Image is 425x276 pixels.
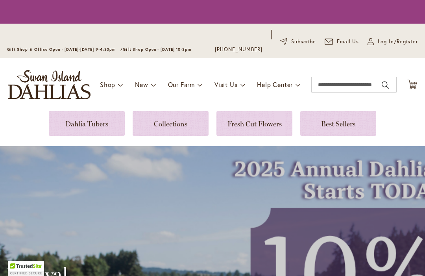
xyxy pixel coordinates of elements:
[135,80,148,89] span: New
[280,38,316,46] a: Subscribe
[7,47,123,52] span: Gift Shop & Office Open - [DATE]-[DATE] 9-4:30pm /
[8,70,91,99] a: store logo
[214,80,237,89] span: Visit Us
[325,38,359,46] a: Email Us
[382,79,389,91] button: Search
[100,80,115,89] span: Shop
[291,38,316,46] span: Subscribe
[123,47,191,52] span: Gift Shop Open - [DATE] 10-3pm
[378,38,418,46] span: Log In/Register
[368,38,418,46] a: Log In/Register
[215,46,262,54] a: [PHONE_NUMBER]
[168,80,195,89] span: Our Farm
[337,38,359,46] span: Email Us
[257,80,293,89] span: Help Center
